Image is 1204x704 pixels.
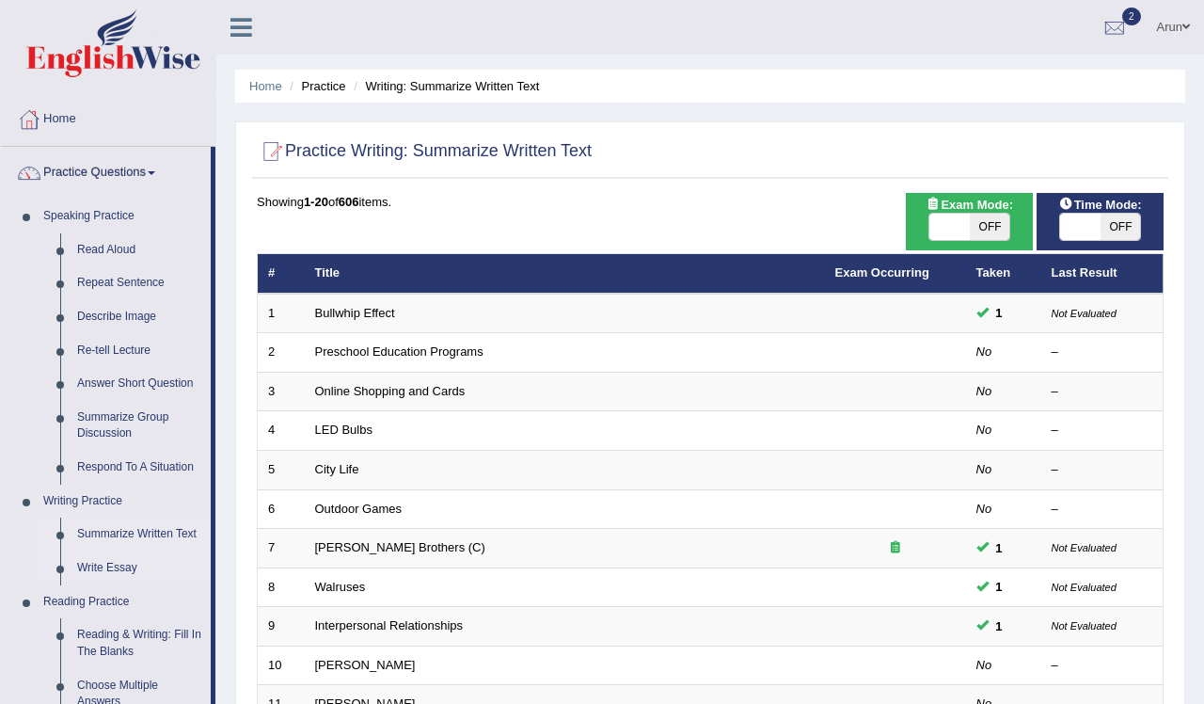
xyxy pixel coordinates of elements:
a: LED Bulbs [315,423,372,437]
em: No [976,423,992,437]
em: No [976,384,992,398]
span: OFF [970,214,1010,240]
div: – [1052,344,1153,361]
td: 8 [258,568,305,607]
th: Taken [966,254,1041,294]
div: Showing of items. [257,193,1164,211]
td: 5 [258,451,305,490]
a: Reading Practice [35,585,211,619]
a: Writing Practice [35,485,211,519]
th: # [258,254,305,294]
td: 4 [258,411,305,451]
a: Speaking Practice [35,200,211,233]
td: 9 [258,607,305,647]
a: Home [249,79,282,93]
div: Exam occurring question [835,539,956,557]
a: Interpersonal Relationships [315,618,464,632]
a: City Life [315,462,359,476]
small: Not Evaluated [1052,582,1117,593]
a: Read Aloud [69,233,211,267]
td: 3 [258,372,305,411]
a: Repeat Sentence [69,266,211,300]
td: 2 [258,333,305,373]
a: Answer Short Question [69,367,211,401]
small: Not Evaluated [1052,542,1117,553]
span: 2 [1122,8,1141,25]
a: Preschool Education Programs [315,344,483,359]
small: Not Evaluated [1052,308,1117,319]
a: Describe Image [69,300,211,334]
em: No [976,658,992,672]
a: Write Essay [69,552,211,585]
td: 7 [258,529,305,568]
h2: Practice Writing: Summarize Written Text [257,137,592,166]
div: – [1052,461,1153,479]
td: 1 [258,294,305,333]
a: Summarize Written Text [69,518,211,552]
th: Last Result [1041,254,1164,294]
div: – [1052,383,1153,401]
li: Practice [285,77,345,95]
em: No [976,462,992,476]
span: Time Mode: [1052,195,1149,215]
a: [PERSON_NAME] [315,658,416,672]
div: – [1052,657,1153,675]
a: Online Shopping and Cards [315,384,466,398]
td: 6 [258,489,305,529]
a: Bullwhip Effect [315,306,395,320]
a: Summarize Group Discussion [69,401,211,451]
em: No [976,344,992,359]
a: Re-tell Lecture [69,334,211,368]
li: Writing: Summarize Written Text [349,77,539,95]
small: Not Evaluated [1052,620,1117,632]
b: 606 [339,195,359,209]
a: Reading & Writing: Fill In The Blanks [69,618,211,668]
span: You can still take this question [989,577,1010,597]
span: You can still take this question [989,616,1010,636]
td: 10 [258,646,305,685]
span: You can still take this question [989,538,1010,558]
em: No [976,502,992,516]
a: Outdoor Games [315,502,403,516]
a: Walruses [315,580,366,594]
span: Exam Mode: [918,195,1020,215]
div: – [1052,422,1153,440]
span: You can still take this question [989,303,1010,323]
div: Show exams occurring in exams [906,193,1033,250]
span: OFF [1101,214,1141,240]
a: Respond To A Situation [69,451,211,485]
th: Title [305,254,825,294]
b: 1-20 [304,195,328,209]
a: Practice Questions [1,147,211,194]
a: Home [1,93,215,140]
a: [PERSON_NAME] Brothers (C) [315,540,485,554]
a: Exam Occurring [835,265,929,280]
div: – [1052,501,1153,519]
